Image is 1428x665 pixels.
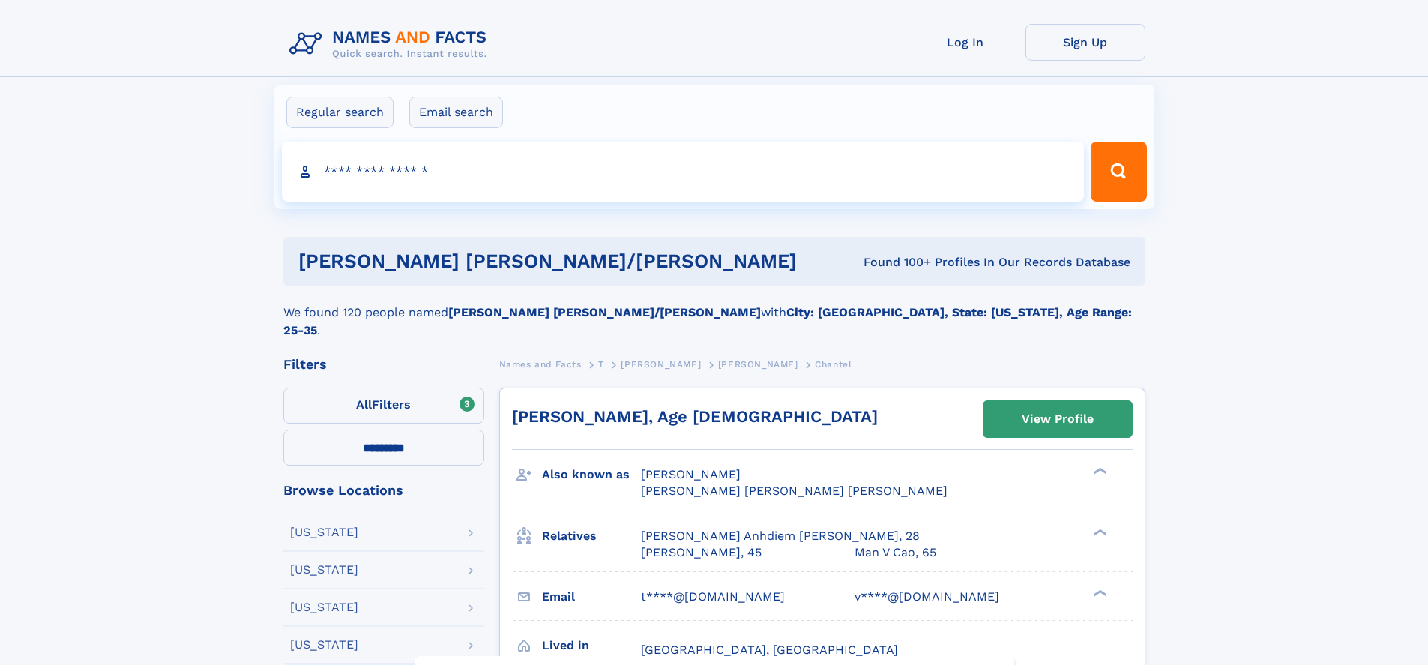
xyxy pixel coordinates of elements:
[641,544,762,561] a: [PERSON_NAME], 45
[1090,588,1108,598] div: ❯
[815,359,852,370] span: Chantel
[855,544,936,561] a: Man V Cao, 65
[641,484,948,498] span: [PERSON_NAME] [PERSON_NAME] [PERSON_NAME]
[830,254,1130,271] div: Found 100+ Profiles In Our Records Database
[718,355,798,373] a: [PERSON_NAME]
[542,523,641,549] h3: Relatives
[283,286,1145,340] div: We found 120 people named with .
[290,526,358,538] div: [US_STATE]
[621,359,701,370] span: [PERSON_NAME]
[290,564,358,576] div: [US_STATE]
[621,355,701,373] a: [PERSON_NAME]
[409,97,503,128] label: Email search
[1090,527,1108,537] div: ❯
[718,359,798,370] span: [PERSON_NAME]
[641,643,898,657] span: [GEOGRAPHIC_DATA], [GEOGRAPHIC_DATA]
[1091,142,1146,202] button: Search Button
[512,407,878,426] a: [PERSON_NAME], Age [DEMOGRAPHIC_DATA]
[906,24,1025,61] a: Log In
[283,358,484,371] div: Filters
[1025,24,1145,61] a: Sign Up
[983,401,1132,437] a: View Profile
[598,359,604,370] span: T
[283,388,484,424] label: Filters
[598,355,604,373] a: T
[290,601,358,613] div: [US_STATE]
[290,639,358,651] div: [US_STATE]
[1022,402,1094,436] div: View Profile
[283,305,1132,337] b: City: [GEOGRAPHIC_DATA], State: [US_STATE], Age Range: 25-35
[298,252,831,271] h1: [PERSON_NAME] [PERSON_NAME]/[PERSON_NAME]
[286,97,394,128] label: Regular search
[283,484,484,497] div: Browse Locations
[641,528,920,544] a: [PERSON_NAME] Anhdiem [PERSON_NAME], 28
[542,633,641,658] h3: Lived in
[283,24,499,64] img: Logo Names and Facts
[448,305,761,319] b: [PERSON_NAME] [PERSON_NAME]/[PERSON_NAME]
[542,584,641,610] h3: Email
[356,397,372,412] span: All
[1090,466,1108,476] div: ❯
[542,462,641,487] h3: Also known as
[499,355,582,373] a: Names and Facts
[282,142,1085,202] input: search input
[641,467,741,481] span: [PERSON_NAME]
